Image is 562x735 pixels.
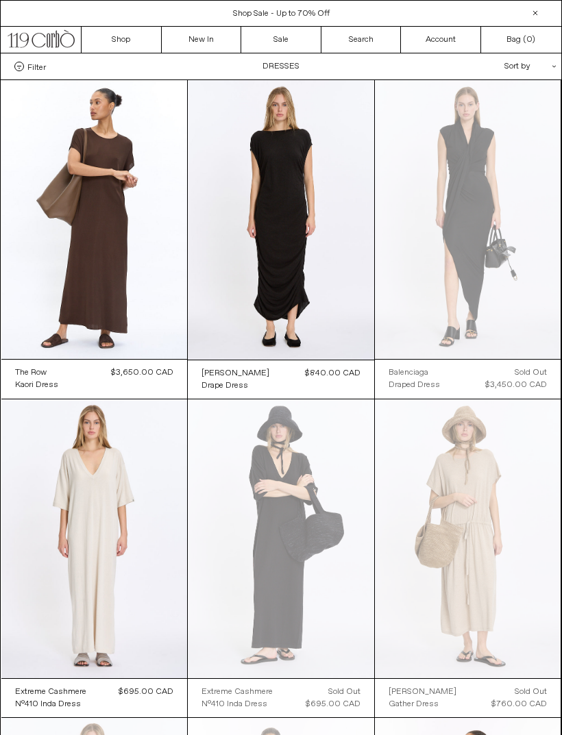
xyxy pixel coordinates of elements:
a: Gather Dress [389,698,456,710]
a: Drape Dress [201,379,269,392]
a: Account [401,27,481,53]
a: New In [162,27,242,53]
a: N°410 Inda Dress [15,698,86,710]
a: Kaori Dress [15,379,58,391]
div: Balenciaga [389,367,428,379]
div: [PERSON_NAME] [201,368,269,379]
a: [PERSON_NAME] [201,367,269,379]
div: N°410 Inda Dress [201,699,267,710]
div: Gather Dress [389,699,439,710]
div: $3,650.00 CAD [111,366,173,379]
a: Draped Dress [389,379,440,391]
div: $840.00 CAD [305,367,361,379]
a: Extreme Cashmere [15,686,86,698]
a: Sale [241,27,321,53]
img: Extreme Cashmere N°410 Inda Dress [1,399,188,678]
a: Search [321,27,402,53]
span: Filter [27,62,46,71]
a: Balenciaga [389,366,440,379]
img: Lauren Manoogian Drape Dress [188,80,374,360]
a: Shop Sale - Up to 70% Off [233,8,330,19]
div: Sold out [328,686,361,698]
a: Shop [82,27,162,53]
span: ) [526,34,535,46]
img: Extreme Cashmere N°410 Inda Dress [188,399,374,679]
div: $695.00 CAD [119,686,173,698]
a: The Row [15,366,58,379]
div: $695.00 CAD [306,698,361,710]
div: N°410 Inda Dress [15,699,81,710]
div: The Row [15,367,47,379]
img: Lauren Manoogian Gather Dress [375,399,561,678]
img: The Row Kaori Dress [1,80,188,359]
a: N°410 Inda Dress [201,698,273,710]
div: Drape Dress [201,380,248,392]
div: $760.00 CAD [491,698,547,710]
a: [PERSON_NAME] [389,686,456,698]
img: Balenciaga Draped Dress [375,80,561,359]
div: $3,450.00 CAD [485,379,547,391]
div: Sold out [515,366,547,379]
a: Extreme Cashmere [201,686,273,698]
a: Bag () [481,27,561,53]
span: 0 [526,34,532,45]
div: Sort by [424,53,548,79]
div: Sold out [515,686,547,698]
